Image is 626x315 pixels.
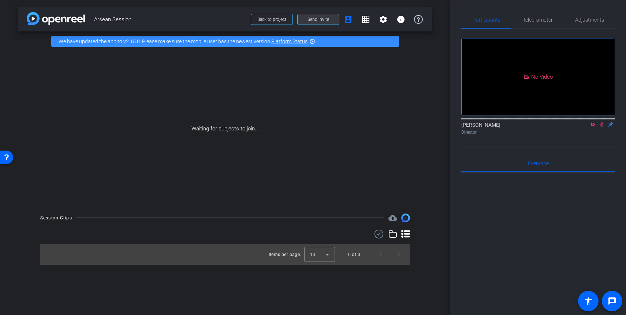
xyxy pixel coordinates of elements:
[251,14,293,25] button: Back to project
[531,73,553,80] span: No Video
[372,246,390,263] button: Previous page
[271,38,308,44] a: Platform Status
[461,121,615,136] div: [PERSON_NAME]
[94,12,246,27] span: Arsean Session
[396,15,405,24] mat-icon: info
[388,214,397,222] span: Destinations for your clips
[379,15,388,24] mat-icon: settings
[575,17,604,22] span: Adjustments
[257,17,286,22] span: Back to project
[344,15,353,24] mat-icon: account_box
[388,214,397,222] mat-icon: cloud_upload
[297,14,339,25] button: Send invite
[361,15,370,24] mat-icon: grid_on
[309,38,315,44] mat-icon: highlight_off
[528,161,549,166] span: Everyone
[461,129,615,136] div: Director
[308,16,329,22] span: Send invite
[51,36,399,47] div: We have updated the app to v2.15.0. Please make sure the mobile user has the newest version.
[348,251,360,258] div: 0 of 0
[473,17,500,22] span: Participants
[608,297,616,305] mat-icon: message
[584,297,593,305] mat-icon: accessibility
[390,246,407,263] button: Next page
[401,214,410,222] img: Session clips
[40,214,72,222] div: Session Clips
[269,251,301,258] div: Items per page:
[27,12,85,25] img: app-logo
[523,17,553,22] span: Teleprompter
[18,51,432,206] div: Waiting for subjects to join...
